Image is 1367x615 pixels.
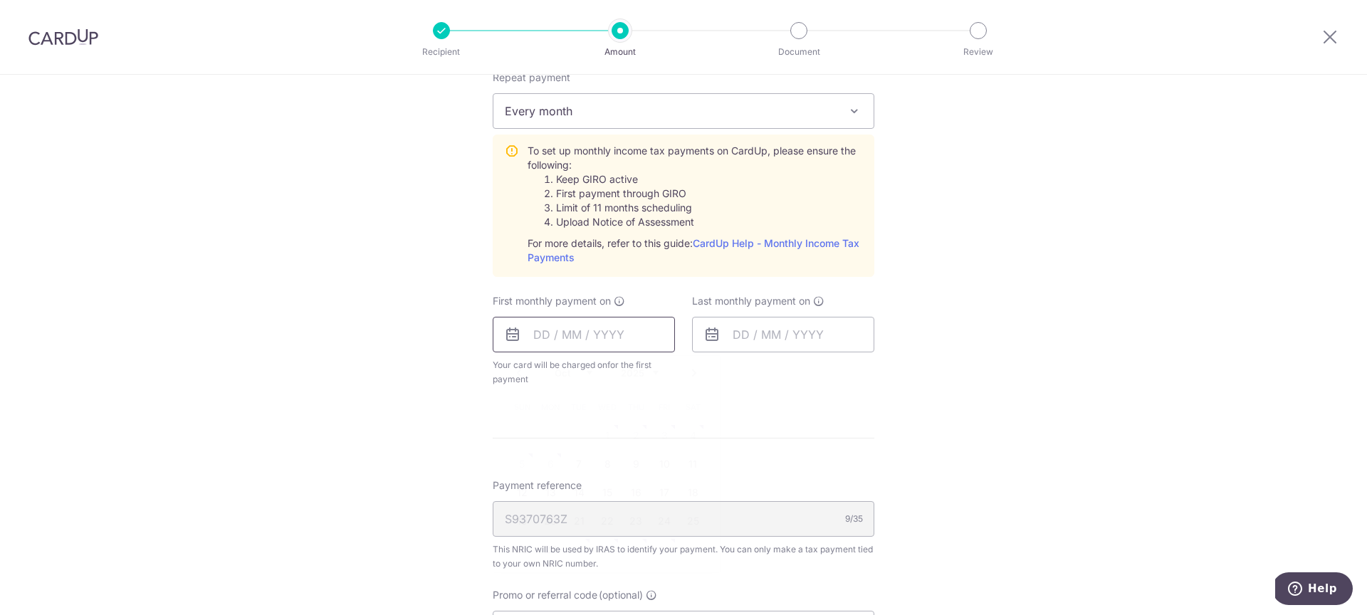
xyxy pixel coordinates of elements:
p: Recipient [389,45,494,59]
img: CardUp [28,28,98,46]
span: Saturday [681,396,704,419]
li: Upload Notice of Assessment [556,215,862,229]
a: 21 [567,510,590,532]
a: 12 [510,481,533,504]
a: 18 [681,481,704,504]
input: DD / MM / YYYY [692,317,874,352]
a: 8 [596,453,619,475]
span: Thursday [624,396,647,419]
a: 10 [653,453,676,475]
p: Review [926,45,1031,59]
p: Document [746,45,852,59]
iframe: Opens a widget where you can find more information [1275,572,1353,608]
li: First payment through GIRO [556,186,862,201]
a: 15 [596,481,619,504]
span: Every month [493,94,874,128]
span: Last monthly payment on [692,294,810,308]
a: 9 [624,453,647,475]
a: 7 [567,453,590,475]
span: Every month [493,93,874,129]
li: Keep GIRO active [556,172,862,186]
div: 9/35 [845,512,863,526]
a: Next [686,364,703,382]
a: 23 [624,510,647,532]
span: Sunday [510,396,533,419]
span: Monday [539,396,562,419]
input: DD / MM / YYYY [493,317,675,352]
a: 24 [653,510,676,532]
li: Limit of 11 months scheduling [556,201,862,215]
a: 25 [681,510,704,532]
a: 11 [681,453,704,475]
span: Tuesday [567,396,590,419]
a: 22 [596,510,619,532]
div: To set up monthly income tax payments on CardUp, please ensure the following: For more details, r... [528,144,862,265]
span: First monthly payment on [493,294,611,308]
a: 20 [539,510,562,532]
a: CardUp Help - Monthly Income Tax Payments [528,237,859,263]
a: 27 [539,538,562,561]
span: Promo or referral code [493,588,597,602]
a: 26 [510,538,533,561]
span: Wednesday [596,396,619,419]
a: 14 [567,481,590,504]
a: 16 [624,481,647,504]
a: 19 [510,510,533,532]
span: Friday [653,396,676,419]
span: (optional) [599,588,643,602]
p: Amount [567,45,673,59]
a: 17 [653,481,676,504]
a: 13 [539,481,562,504]
label: Repeat payment [493,70,570,85]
